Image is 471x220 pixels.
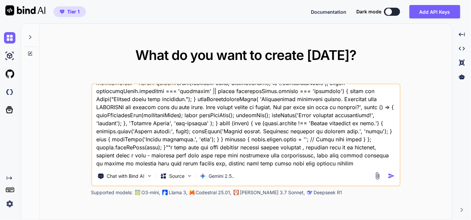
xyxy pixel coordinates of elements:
[162,190,167,195] img: Llama2
[135,47,356,63] span: What do you want to create [DATE]?
[307,190,312,195] img: claude
[4,86,15,98] img: darkCloudIdeIcon
[187,173,192,179] img: Pick Models
[240,189,305,196] p: [PERSON_NAME] 3.7 Sonnet,
[135,190,140,195] img: GPT-4
[233,190,239,195] img: claude
[196,189,231,196] p: Codestral 25.01,
[107,173,144,179] p: Chat with Bind AI
[4,198,15,210] img: settings
[169,189,188,196] p: Llama 3,
[4,32,15,44] img: chat
[4,68,15,80] img: githubLight
[199,173,206,179] img: Gemini 2.5 Pro
[169,173,185,179] p: Source
[53,6,86,17] button: premiumTier 1
[91,189,133,196] p: Supported models:
[4,50,15,62] img: ai-studio
[374,172,381,180] img: attachment
[356,8,381,15] span: Dark mode
[67,8,80,15] span: Tier 1
[311,9,346,15] span: Documentation
[409,5,460,18] button: Add API Keys
[5,5,45,15] img: Bind AI
[311,8,346,15] button: Documentation
[141,189,160,196] p: O3-mini,
[92,84,399,167] textarea: lore ip do sita - "cons ad eli sedd - "<?eiu // tempori.utl // --- ETDOLOREMAGNA --- aliqua('ENIM...
[60,10,65,14] img: premium
[146,173,152,179] img: Pick Tools
[314,189,342,196] p: Deepseek R1
[209,173,234,179] p: Gemini 2.5..
[190,190,194,195] img: Mistral-AI
[388,172,395,179] img: icon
